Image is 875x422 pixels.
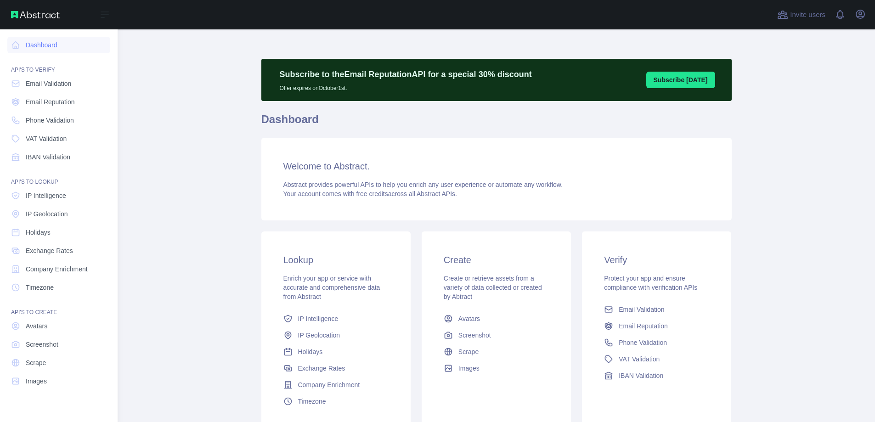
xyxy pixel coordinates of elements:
[458,314,480,323] span: Avatars
[7,224,110,241] a: Holidays
[440,310,553,327] a: Avatars
[600,334,713,351] a: Phone Validation
[440,327,553,343] a: Screenshot
[604,253,709,266] h3: Verify
[298,314,339,323] span: IP Intelligence
[280,327,392,343] a: IP Geolocation
[26,228,51,237] span: Holidays
[298,331,340,340] span: IP Geolocation
[600,351,713,367] a: VAT Validation
[298,397,326,406] span: Timezone
[7,94,110,110] a: Email Reputation
[619,338,667,347] span: Phone Validation
[619,321,668,331] span: Email Reputation
[26,377,47,386] span: Images
[619,305,664,314] span: Email Validation
[7,261,110,277] a: Company Enrichment
[7,112,110,129] a: Phone Validation
[7,75,110,92] a: Email Validation
[26,246,73,255] span: Exchange Rates
[280,343,392,360] a: Holidays
[646,72,715,88] button: Subscribe [DATE]
[440,360,553,377] a: Images
[26,79,71,88] span: Email Validation
[261,112,732,134] h1: Dashboard
[7,167,110,186] div: API'S TO LOOKUP
[7,373,110,389] a: Images
[619,354,660,364] span: VAT Validation
[7,298,110,316] div: API'S TO CREATE
[7,354,110,371] a: Scrape
[7,336,110,353] a: Screenshot
[790,10,825,20] span: Invite users
[26,264,88,274] span: Company Enrichment
[444,275,542,300] span: Create or retrieve assets from a variety of data collected or created by Abtract
[600,318,713,334] a: Email Reputation
[11,11,60,18] img: Abstract API
[356,190,388,197] span: free credits
[26,152,70,162] span: IBAN Validation
[283,181,563,188] span: Abstract provides powerful APIs to help you enrich any user experience or automate any workflow.
[7,55,110,73] div: API'S TO VERIFY
[600,367,713,384] a: IBAN Validation
[26,191,66,200] span: IP Intelligence
[26,340,58,349] span: Screenshot
[458,364,480,373] span: Images
[280,68,532,81] p: Subscribe to the Email Reputation API for a special 30 % discount
[440,343,553,360] a: Scrape
[775,7,827,22] button: Invite users
[298,364,345,373] span: Exchange Rates
[7,130,110,147] a: VAT Validation
[458,331,491,340] span: Screenshot
[26,283,54,292] span: Timezone
[26,116,74,125] span: Phone Validation
[7,279,110,296] a: Timezone
[280,81,532,92] p: Offer expires on October 1st.
[619,371,663,380] span: IBAN Validation
[7,37,110,53] a: Dashboard
[26,134,67,143] span: VAT Validation
[26,358,46,367] span: Scrape
[26,209,68,219] span: IP Geolocation
[444,253,549,266] h3: Create
[283,190,457,197] span: Your account comes with across all Abstract APIs.
[280,310,392,327] a: IP Intelligence
[600,301,713,318] a: Email Validation
[7,206,110,222] a: IP Geolocation
[280,393,392,410] a: Timezone
[7,242,110,259] a: Exchange Rates
[298,347,323,356] span: Holidays
[7,149,110,165] a: IBAN Validation
[7,187,110,204] a: IP Intelligence
[283,253,389,266] h3: Lookup
[26,321,47,331] span: Avatars
[26,97,75,107] span: Email Reputation
[7,318,110,334] a: Avatars
[604,275,697,291] span: Protect your app and ensure compliance with verification APIs
[283,275,380,300] span: Enrich your app or service with accurate and comprehensive data from Abstract
[283,160,710,173] h3: Welcome to Abstract.
[280,360,392,377] a: Exchange Rates
[280,377,392,393] a: Company Enrichment
[298,380,360,389] span: Company Enrichment
[458,347,479,356] span: Scrape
